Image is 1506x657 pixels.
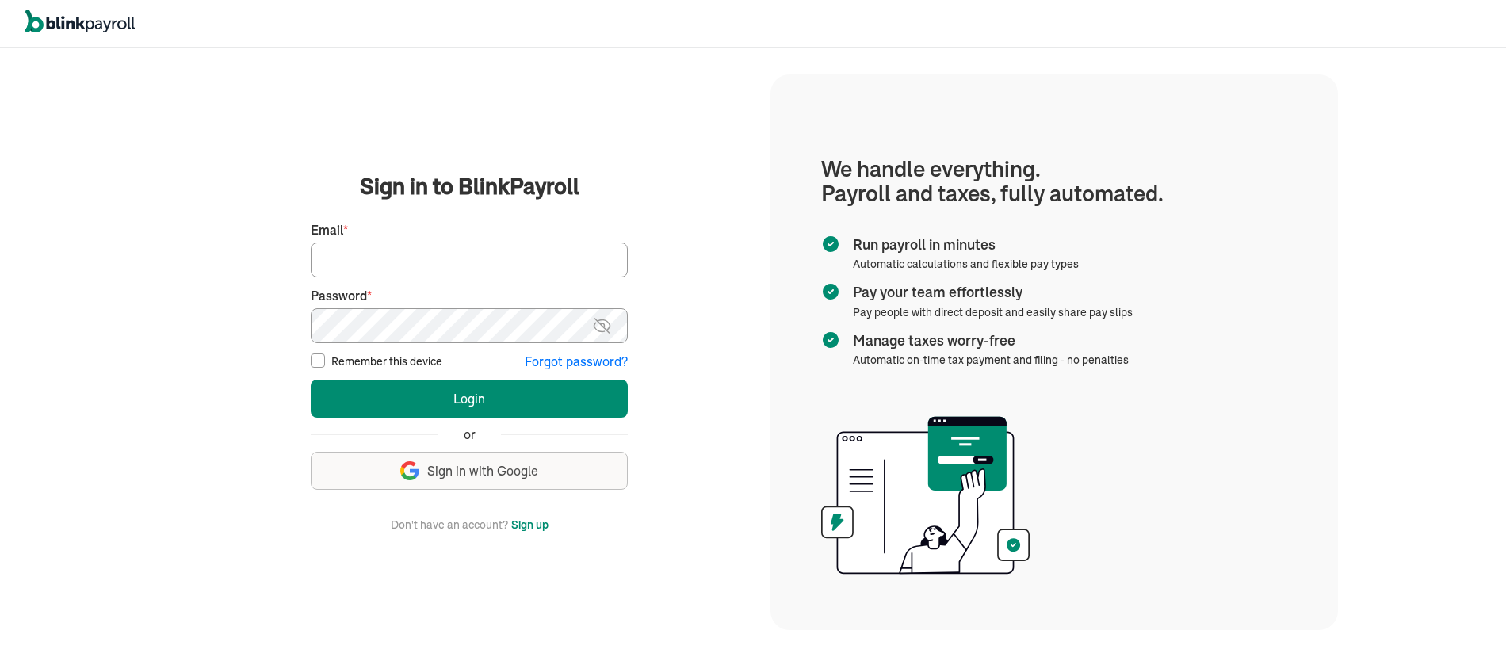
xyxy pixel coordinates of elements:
button: Forgot password? [525,353,628,371]
button: Login [311,380,628,418]
span: Don't have an account? [391,515,508,534]
label: Password [311,287,628,305]
span: Pay your team effortlessly [853,282,1126,303]
img: eye [592,316,612,335]
span: Run payroll in minutes [853,235,1072,255]
h1: We handle everything. Payroll and taxes, fully automated. [821,157,1287,206]
span: Manage taxes worry-free [853,330,1122,351]
label: Email [311,221,628,239]
img: logo [25,10,135,33]
span: or [464,426,476,444]
span: Sign in to BlinkPayroll [360,170,579,202]
img: checkmark [821,282,840,301]
img: google [400,461,419,480]
img: checkmark [821,235,840,254]
button: Sign in with Google [311,452,628,490]
input: Your email address [311,243,628,277]
span: Automatic on-time tax payment and filing - no penalties [853,353,1129,367]
span: Pay people with direct deposit and easily share pay slips [853,305,1133,319]
img: illustration [821,411,1030,579]
label: Remember this device [331,353,442,369]
span: Sign in with Google [427,462,538,480]
img: checkmark [821,330,840,350]
span: Automatic calculations and flexible pay types [853,257,1079,271]
button: Sign up [511,515,549,534]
